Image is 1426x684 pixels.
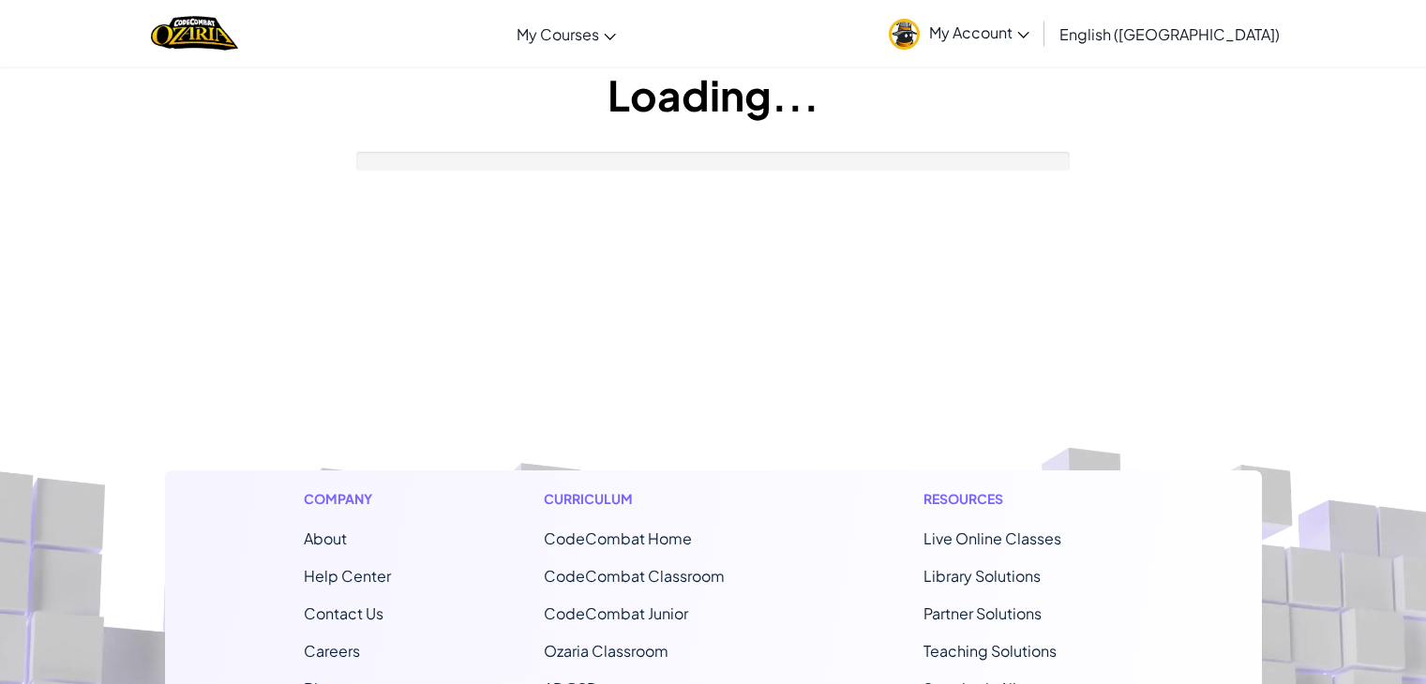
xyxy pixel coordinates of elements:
[923,603,1042,623] a: Partner Solutions
[923,489,1123,509] h1: Resources
[929,22,1029,42] span: My Account
[304,489,391,509] h1: Company
[923,528,1061,548] a: Live Online Classes
[544,489,771,509] h1: Curriculum
[923,566,1041,586] a: Library Solutions
[923,641,1057,661] a: Teaching Solutions
[1050,8,1289,59] a: English ([GEOGRAPHIC_DATA])
[544,566,725,586] a: CodeCombat Classroom
[304,566,391,586] a: Help Center
[544,528,692,548] span: CodeCombat Home
[879,4,1039,63] a: My Account
[151,14,238,52] img: Home
[544,641,668,661] a: Ozaria Classroom
[544,603,688,623] a: CodeCombat Junior
[517,24,599,44] span: My Courses
[304,603,383,623] span: Contact Us
[151,14,238,52] a: Ozaria by CodeCombat logo
[304,641,360,661] a: Careers
[889,19,920,50] img: avatar
[507,8,625,59] a: My Courses
[304,528,347,548] a: About
[1059,24,1280,44] span: English ([GEOGRAPHIC_DATA])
